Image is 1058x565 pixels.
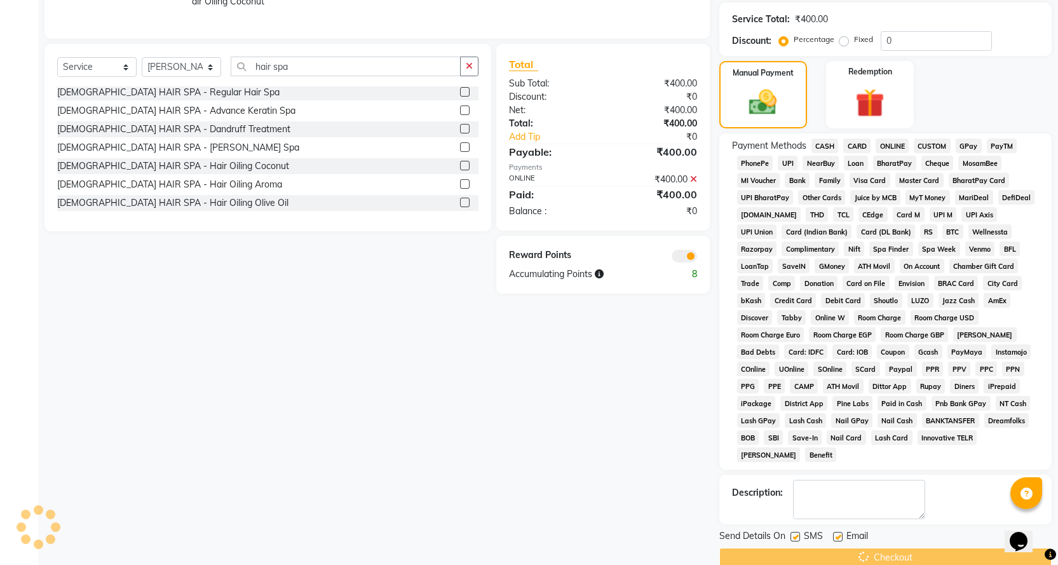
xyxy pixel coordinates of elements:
[850,190,900,205] span: Juice by MCB
[737,327,804,342] span: Room Charge Euro
[764,379,785,393] span: PPE
[844,242,864,256] span: Nift
[949,259,1019,273] span: Chamber Gift Card
[851,362,880,376] span: SCard
[499,268,654,281] div: Accumulating Points
[737,156,773,170] span: PhonePe
[965,242,995,256] span: Venmo
[905,190,950,205] span: MyT Money
[803,156,839,170] span: NearBuy
[800,276,838,290] span: Donation
[811,139,839,153] span: CASH
[907,293,933,308] span: LUZO
[806,207,828,222] span: THD
[815,259,849,273] span: GMoney
[603,77,707,90] div: ₹400.00
[984,413,1029,428] span: Dreamfolks
[930,207,957,222] span: UPI M
[869,379,911,393] span: Dittor App
[987,139,1017,153] span: PayTM
[603,104,707,117] div: ₹400.00
[921,156,954,170] span: Cheque
[895,173,944,187] span: Master Card
[499,117,603,130] div: Total:
[499,104,603,117] div: Net:
[948,362,970,376] span: PPV
[798,190,845,205] span: Other Cards
[1000,242,1020,256] span: BFL
[895,276,929,290] span: Envision
[737,276,764,290] span: Trade
[737,242,777,256] span: Razorpay
[499,144,603,160] div: Payable:
[603,187,707,202] div: ₹400.00
[57,196,288,210] div: [DEMOGRAPHIC_DATA] HAIR SPA - Hair Oiling Olive Oil
[843,139,871,153] span: CARD
[737,413,780,428] span: Lash GPay
[918,430,977,445] span: Innovative TELR
[846,85,893,121] img: _gift.svg
[737,224,777,239] span: UPI Union
[911,310,979,325] span: Room Charge USD
[603,117,707,130] div: ₹400.00
[499,130,620,144] a: Add Tip
[968,224,1012,239] span: Wellnessta
[850,173,890,187] span: Visa Card
[881,327,948,342] span: Room Charge GBP
[785,413,826,428] span: Lash Cash
[784,344,827,359] span: Card: IDFC
[509,162,697,173] div: Payments
[893,207,925,222] span: Card M
[499,187,603,202] div: Paid:
[857,224,915,239] span: Card (DL Bank)
[620,130,707,144] div: ₹0
[732,13,790,26] div: Service Total:
[231,57,461,76] input: Search or Scan
[827,430,866,445] span: Nail Card
[918,242,960,256] span: Spa Week
[780,396,827,411] span: District App
[1002,362,1024,376] span: PPN
[509,58,538,71] span: Total
[844,156,868,170] span: Loan
[719,529,785,545] span: Send Details On
[870,293,902,308] span: Shoutlo
[732,486,783,500] div: Description:
[858,207,888,222] span: CEdge
[732,139,806,153] span: Payment Methods
[603,90,707,104] div: ₹0
[942,224,963,239] span: BTC
[57,141,299,154] div: [DEMOGRAPHIC_DATA] HAIR SPA - [PERSON_NAME] Spa
[998,190,1035,205] span: DefiDeal
[737,310,773,325] span: Discover
[949,173,1010,187] span: BharatPay Card
[603,205,707,218] div: ₹0
[939,293,979,308] span: Jazz Cash
[795,13,828,26] div: ₹400.00
[737,362,770,376] span: COnline
[916,379,946,393] span: Rupay
[984,293,1010,308] span: AmEx
[764,430,783,445] span: SBI
[869,242,913,256] span: Spa Finder
[953,327,1017,342] span: [PERSON_NAME]
[57,178,282,191] div: [DEMOGRAPHIC_DATA] HAIR SPA - Hair Oiling Aroma
[499,248,603,262] div: Reward Points
[934,276,979,290] span: BRAC Card
[57,86,280,99] div: [DEMOGRAPHIC_DATA] HAIR SPA - Regular Hair Spa
[57,123,290,136] div: [DEMOGRAPHIC_DATA] HAIR SPA - Dandruff Treatment
[833,207,853,222] span: TCL
[991,344,1031,359] span: Instamojo
[782,242,839,256] span: Complimentary
[737,396,776,411] span: iPackage
[654,268,706,281] div: 8
[782,224,851,239] span: Card (Indian Bank)
[740,86,785,118] img: _cash.svg
[821,293,865,308] span: Debit Card
[778,259,810,273] span: SaveIN
[983,276,1022,290] span: City Card
[831,413,872,428] span: Nail GPay
[877,344,909,359] span: Coupon
[854,259,895,273] span: ATH Movil
[813,362,846,376] span: SOnline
